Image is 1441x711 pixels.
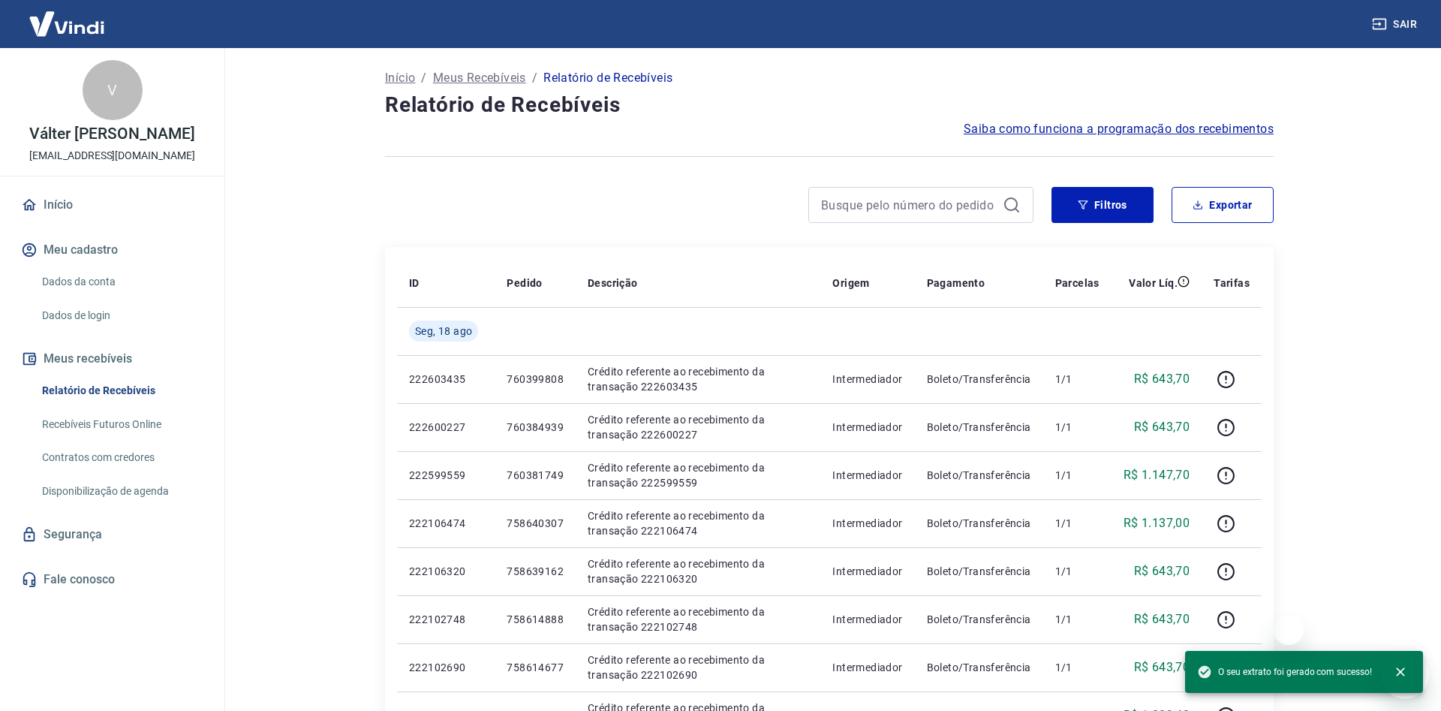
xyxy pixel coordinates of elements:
[1274,615,1304,645] iframe: Fechar mensagem
[36,375,206,406] a: Relatório de Recebíveis
[507,564,564,579] p: 758639162
[821,194,997,216] input: Busque pelo número do pedido
[36,300,206,331] a: Dados de login
[1055,372,1100,387] p: 1/1
[964,120,1274,138] a: Saiba como funciona a programação dos recebimentos
[588,276,638,291] p: Descrição
[832,468,902,483] p: Intermediador
[927,372,1031,387] p: Boleto/Transferência
[588,412,808,442] p: Crédito referente ao recebimento da transação 222600227
[409,660,483,675] p: 222102690
[532,69,537,87] p: /
[588,460,808,490] p: Crédito referente ao recebimento da transação 222599559
[927,612,1031,627] p: Boleto/Transferência
[1051,187,1154,223] button: Filtros
[1197,664,1372,679] span: O seu extrato foi gerado com sucesso!
[507,660,564,675] p: 758614677
[832,660,902,675] p: Intermediador
[927,420,1031,435] p: Boleto/Transferência
[36,476,206,507] a: Disponibilização de agenda
[415,324,472,339] span: Seg, 18 ago
[385,90,1274,120] h4: Relatório de Recebíveis
[36,442,206,473] a: Contratos com credores
[409,468,483,483] p: 222599559
[1134,418,1190,436] p: R$ 643,70
[1214,276,1250,291] p: Tarifas
[83,60,143,120] div: V
[927,468,1031,483] p: Boleto/Transferência
[543,69,672,87] p: Relatório de Recebíveis
[1134,658,1190,676] p: R$ 643,70
[385,69,415,87] a: Início
[36,409,206,440] a: Recebíveis Futuros Online
[1134,370,1190,388] p: R$ 643,70
[18,188,206,221] a: Início
[832,564,902,579] p: Intermediador
[927,564,1031,579] p: Boleto/Transferência
[832,276,869,291] p: Origem
[1055,516,1100,531] p: 1/1
[1124,514,1190,532] p: R$ 1.137,00
[1134,610,1190,628] p: R$ 643,70
[927,516,1031,531] p: Boleto/Transferência
[409,372,483,387] p: 222603435
[29,148,195,164] p: [EMAIL_ADDRESS][DOMAIN_NAME]
[1381,651,1429,699] iframe: Botão para abrir a janela de mensagens
[832,612,902,627] p: Intermediador
[421,69,426,87] p: /
[588,556,808,586] p: Crédito referente ao recebimento da transação 222106320
[507,468,564,483] p: 760381749
[1134,562,1190,580] p: R$ 643,70
[832,516,902,531] p: Intermediador
[927,660,1031,675] p: Boleto/Transferência
[409,276,420,291] p: ID
[1055,612,1100,627] p: 1/1
[507,420,564,435] p: 760384939
[507,276,542,291] p: Pedido
[507,612,564,627] p: 758614888
[36,267,206,297] a: Dados da conta
[409,420,483,435] p: 222600227
[1369,11,1423,38] button: Sair
[1055,468,1100,483] p: 1/1
[1129,276,1178,291] p: Valor Líq.
[588,364,808,394] p: Crédito referente ao recebimento da transação 222603435
[927,276,985,291] p: Pagamento
[1055,660,1100,675] p: 1/1
[433,69,526,87] a: Meus Recebíveis
[18,233,206,267] button: Meu cadastro
[588,652,808,682] p: Crédito referente ao recebimento da transação 222102690
[507,516,564,531] p: 758640307
[409,564,483,579] p: 222106320
[18,563,206,596] a: Fale conosco
[832,420,902,435] p: Intermediador
[409,612,483,627] p: 222102748
[1172,187,1274,223] button: Exportar
[507,372,564,387] p: 760399808
[18,342,206,375] button: Meus recebíveis
[409,516,483,531] p: 222106474
[1055,276,1100,291] p: Parcelas
[588,508,808,538] p: Crédito referente ao recebimento da transação 222106474
[832,372,902,387] p: Intermediador
[18,518,206,551] a: Segurança
[29,126,194,142] p: Válter [PERSON_NAME]
[1055,564,1100,579] p: 1/1
[1124,466,1190,484] p: R$ 1.147,70
[588,604,808,634] p: Crédito referente ao recebimento da transação 222102748
[1055,420,1100,435] p: 1/1
[18,1,116,47] img: Vindi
